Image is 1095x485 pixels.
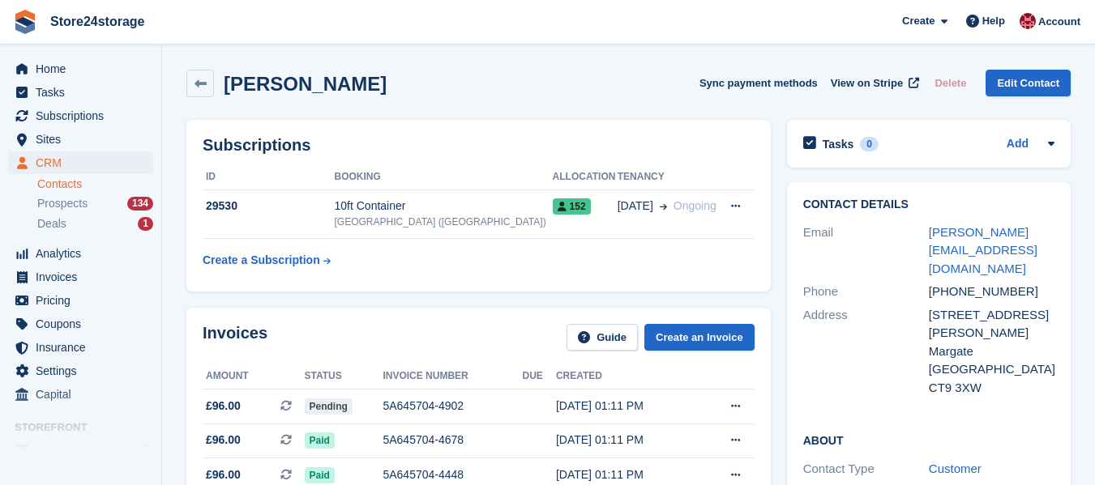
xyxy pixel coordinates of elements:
[36,313,133,335] span: Coupons
[8,383,153,406] a: menu
[644,324,755,351] a: Create an Invoice
[305,364,383,389] th: Status
[36,383,133,406] span: Capital
[206,466,241,483] span: £96.00
[203,164,335,190] th: ID
[8,151,153,174] a: menu
[553,198,591,215] span: 152
[203,364,305,389] th: Amount
[803,432,1054,448] h2: About
[618,164,720,190] th: Tenancy
[335,215,553,229] div: [GEOGRAPHIC_DATA] ([GEOGRAPHIC_DATA])
[305,398,353,415] span: Pending
[803,198,1054,211] h2: Contact Details
[674,199,716,212] span: Ongoing
[383,432,522,449] div: 5A645704-4678
[127,197,153,211] div: 134
[203,245,331,275] a: Create a Subscription
[567,324,638,351] a: Guide
[203,136,755,155] h2: Subscriptions
[803,283,929,301] div: Phone
[8,242,153,265] a: menu
[224,73,387,95] h2: [PERSON_NAME]
[929,379,1054,398] div: CT9 3XW
[335,198,553,215] div: 10ft Container
[929,283,1054,301] div: [PHONE_NUMBER]
[8,57,153,80] a: menu
[203,324,267,351] h2: Invoices
[36,242,133,265] span: Analytics
[36,151,133,174] span: CRM
[982,13,1005,29] span: Help
[803,460,929,479] div: Contact Type
[36,359,133,382] span: Settings
[37,177,153,192] a: Contacts
[206,432,241,449] span: £96.00
[556,398,699,415] div: [DATE] 01:11 PM
[36,81,133,104] span: Tasks
[823,137,854,151] h2: Tasks
[335,164,553,190] th: Booking
[8,336,153,359] a: menu
[929,342,1054,361] div: Margate
[8,81,153,104] a: menu
[383,398,522,415] div: 5A645704-4902
[44,8,152,35] a: Store24storage
[36,57,133,80] span: Home
[36,289,133,312] span: Pricing
[36,336,133,359] span: Insurance
[37,216,66,232] span: Deals
[523,364,556,389] th: Due
[37,195,153,212] a: Prospects 134
[36,128,133,151] span: Sites
[831,75,903,91] span: View on Stripe
[13,10,37,34] img: stora-icon-8386f47178a22dfd0bd8f6a31ec36ba5ce8667c1dd55bd0f319d3a0aa187defe.svg
[803,223,929,279] div: Email
[929,462,982,475] a: Customer
[929,306,1054,342] div: [STREET_ADDRESS][PERSON_NAME]
[383,466,522,483] div: 5A645704-4448
[986,70,1071,96] a: Edit Contact
[8,104,153,127] a: menu
[305,467,335,483] span: Paid
[203,198,335,215] div: 29530
[8,440,153,462] a: menu
[37,215,153,232] a: Deals 1
[8,359,153,382] a: menu
[803,306,929,398] div: Address
[37,196,88,211] span: Prospects
[929,225,1037,275] a: [PERSON_NAME][EMAIL_ADDRESS][DOMAIN_NAME]
[928,70,973,96] button: Delete
[553,164,618,190] th: Allocation
[824,70,922,96] a: View on Stripe
[15,419,161,436] span: Storefront
[134,441,153,461] a: Preview store
[699,70,818,96] button: Sync payment methods
[8,128,153,151] a: menu
[36,440,133,462] span: Online Store
[902,13,935,29] span: Create
[305,432,335,449] span: Paid
[383,364,522,389] th: Invoice number
[1007,135,1029,154] a: Add
[8,313,153,335] a: menu
[1038,14,1080,30] span: Account
[138,217,153,231] div: 1
[556,466,699,483] div: [DATE] 01:11 PM
[1020,13,1036,29] img: Mandy Huges
[206,398,241,415] span: £96.00
[8,289,153,312] a: menu
[36,104,133,127] span: Subscriptions
[860,137,879,151] div: 0
[8,266,153,288] a: menu
[556,432,699,449] div: [DATE] 01:11 PM
[556,364,699,389] th: Created
[36,266,133,288] span: Invoices
[203,252,320,269] div: Create a Subscription
[618,198,653,215] span: [DATE]
[929,360,1054,379] div: [GEOGRAPHIC_DATA]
